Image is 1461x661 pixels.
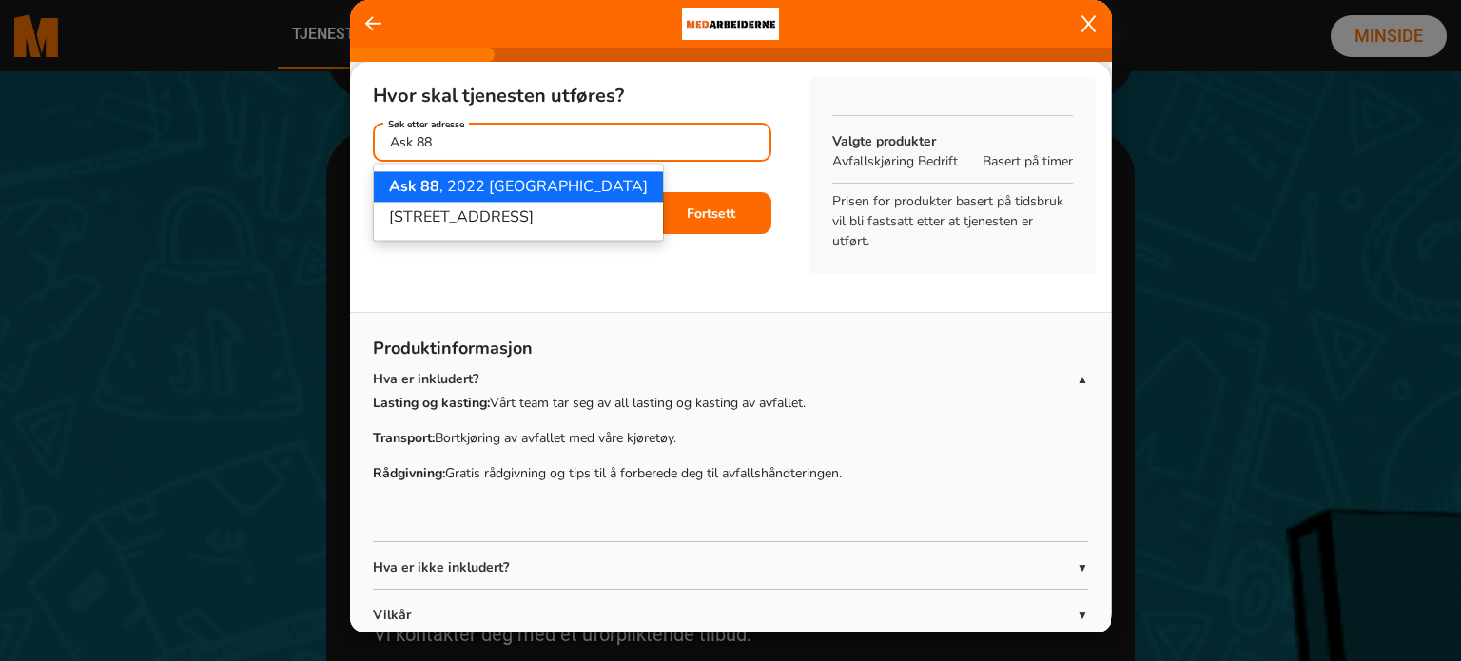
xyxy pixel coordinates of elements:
[983,151,1073,171] span: Basert på timer
[832,191,1073,251] p: Prisen for produkter basert på tidsbruk vil bli fastsatt etter at tjenesten er utført.
[373,394,490,412] strong: Lasting og kasting:
[373,85,771,107] h5: Hvor skal tjenesten utføres?
[373,428,1088,448] p: Bortkjøring av avfallet med våre kjøretøy.
[373,123,771,162] input: Søk...
[687,204,735,223] b: Fortsett
[373,464,445,482] strong: Rådgivning:
[1077,559,1088,576] span: ▼
[1077,607,1088,624] span: ▼
[373,463,1088,483] p: Gratis rådgivning og tips til å forberede deg til avfallshåndteringen.
[373,393,1088,413] p: Vårt team tar seg av all lasting og kasting av avfallet.
[389,176,648,197] ngb-highlight: , 2022 [GEOGRAPHIC_DATA]
[389,176,439,197] span: Ask 88
[832,132,936,150] b: Valgte produkter
[373,336,1088,369] p: Produktinformasjon
[651,192,771,234] button: Fortsett
[373,429,435,447] strong: Transport:
[832,151,973,171] p: Avfallskjøring Bedrift
[1077,371,1088,388] span: ▲
[389,206,534,227] ngb-highlight: [STREET_ADDRESS]
[373,605,1077,625] p: Vilkår
[373,369,1077,389] p: Hva er inkludert?
[373,557,1077,577] p: Hva er ikke inkludert?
